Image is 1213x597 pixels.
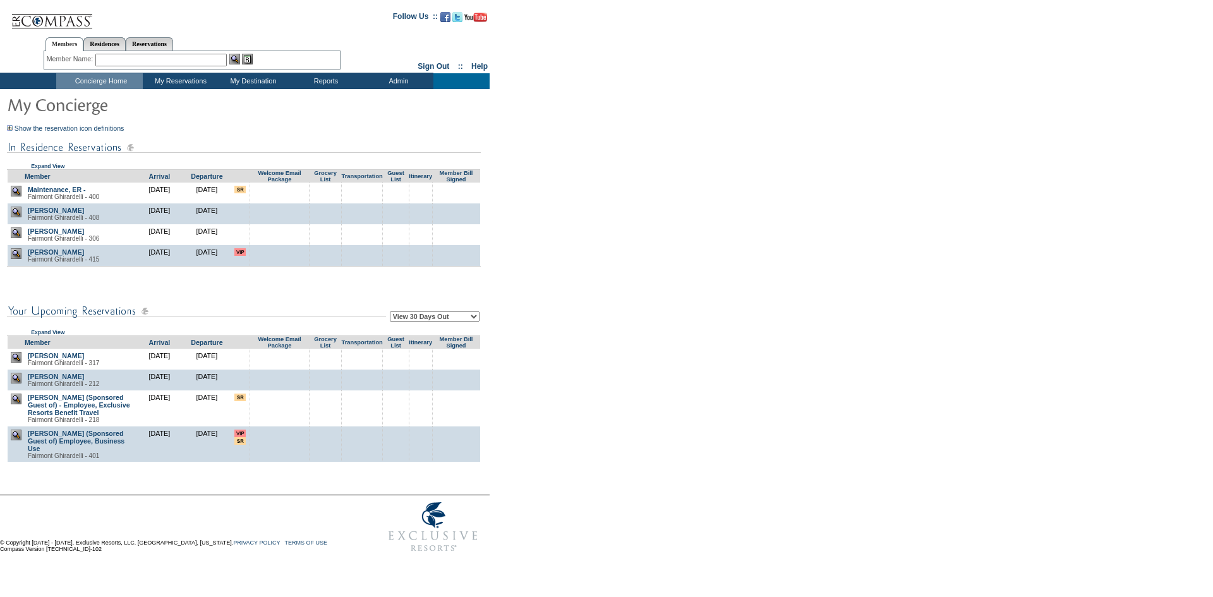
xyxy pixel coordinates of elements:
[361,73,433,89] td: Admin
[234,248,246,256] input: VIP member
[149,339,171,346] a: Arrival
[314,170,337,183] a: Grocery List
[377,495,490,558] img: Exclusive Resorts
[234,394,246,401] input: There are special requests for this reservation!
[136,245,183,267] td: [DATE]
[314,336,337,349] a: Grocery List
[183,426,231,462] td: [DATE]
[456,352,457,353] img: blank.gif
[28,380,99,387] span: Fairmont Ghirardelli - 212
[229,54,240,64] img: View
[28,373,84,380] a: [PERSON_NAME]
[11,207,21,217] img: view
[458,62,463,71] span: ::
[456,227,457,228] img: blank.gif
[409,339,432,346] a: Itinerary
[341,173,382,179] a: Transportation
[215,73,288,89] td: My Destination
[325,227,326,228] img: blank.gif
[452,16,462,23] a: Follow us on Twitter
[234,430,246,437] input: VIP member
[420,248,421,249] img: blank.gif
[28,235,99,242] span: Fairmont Ghirardelli - 306
[136,426,183,462] td: [DATE]
[242,54,253,64] img: Reservations
[28,227,84,235] a: [PERSON_NAME]
[362,227,363,228] img: blank.gif
[149,172,171,180] a: Arrival
[279,227,280,228] img: blank.gif
[28,186,86,193] a: Maintenance, ER -
[183,183,231,203] td: [DATE]
[28,214,99,221] span: Fairmont Ghirardelli - 408
[456,248,457,249] img: blank.gif
[28,256,99,263] span: Fairmont Ghirardelli - 415
[28,359,99,366] span: Fairmont Ghirardelli - 317
[28,394,130,416] a: [PERSON_NAME] (Sponsored Guest of) - Employee, Exclusive Resorts Benefit Travel
[183,224,231,245] td: [DATE]
[83,37,126,51] a: Residences
[136,390,183,426] td: [DATE]
[136,370,183,390] td: [DATE]
[233,540,280,546] a: PRIVACY POLICY
[234,186,246,193] input: There are special requests for this reservation!
[28,452,99,459] span: Fairmont Ghirardelli - 401
[258,170,301,183] a: Welcome Email Package
[11,373,21,383] img: view
[362,352,363,353] img: blank.gif
[136,183,183,203] td: [DATE]
[279,352,280,353] img: blank.gif
[183,349,231,370] td: [DATE]
[418,62,449,71] a: Sign Out
[183,390,231,426] td: [DATE]
[11,394,21,404] img: view
[464,16,487,23] a: Subscribe to our YouTube Channel
[183,203,231,224] td: [DATE]
[464,13,487,22] img: Subscribe to our YouTube Channel
[440,170,473,183] a: Member Bill Signed
[420,352,421,353] img: blank.gif
[11,248,21,259] img: view
[136,349,183,370] td: [DATE]
[11,186,21,196] img: view
[126,37,173,51] a: Reservations
[11,3,93,29] img: Compass Home
[143,73,215,89] td: My Reservations
[31,163,64,169] a: Expand View
[452,12,462,22] img: Follow us on Twitter
[440,336,473,349] a: Member Bill Signed
[25,339,51,346] a: Member
[341,339,382,346] a: Transportation
[387,336,404,349] a: Guest List
[409,173,432,179] a: Itinerary
[440,16,450,23] a: Become our fan on Facebook
[28,207,84,214] a: [PERSON_NAME]
[393,11,438,26] td: Follow Us ::
[285,540,328,546] a: TERMS OF USE
[31,329,64,335] a: Expand View
[28,416,99,423] span: Fairmont Ghirardelli - 218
